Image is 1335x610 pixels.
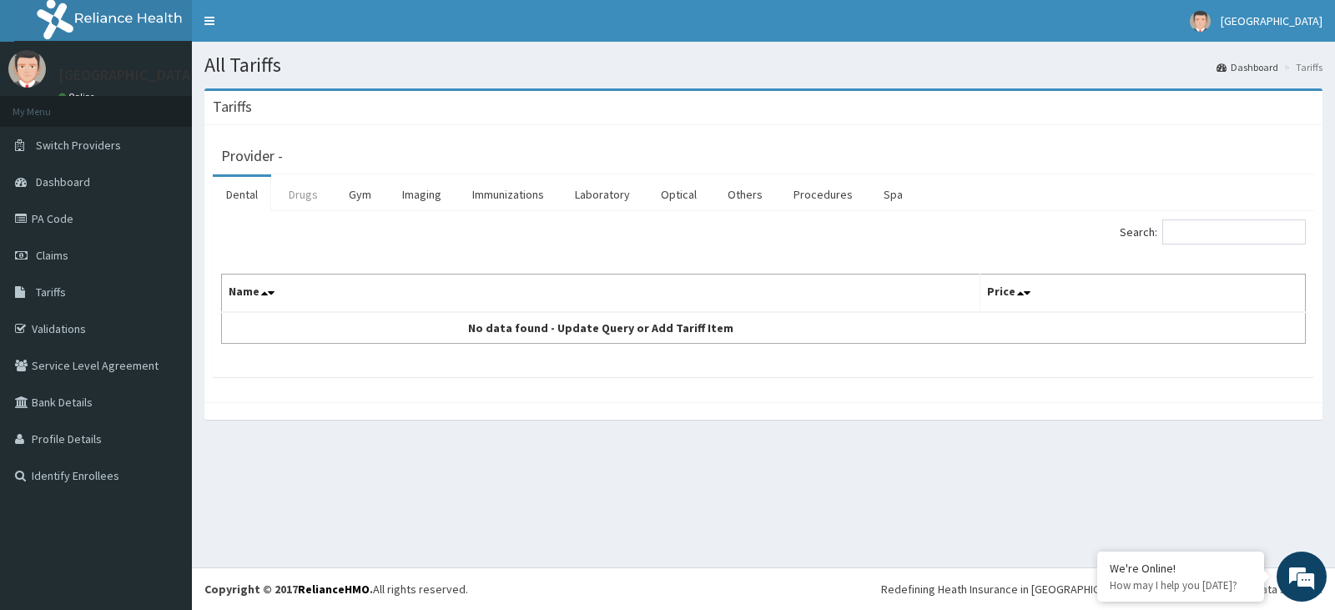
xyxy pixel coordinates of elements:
span: Dashboard [36,174,90,189]
a: RelianceHMO [298,582,370,597]
th: Name [222,275,980,313]
span: Tariffs [36,285,66,300]
label: Search: [1120,219,1306,245]
span: [GEOGRAPHIC_DATA] [1221,13,1322,28]
img: User Image [8,50,46,88]
strong: Copyright © 2017 . [204,582,373,597]
li: Tariffs [1280,60,1322,74]
a: Laboratory [562,177,643,212]
div: Redefining Heath Insurance in [GEOGRAPHIC_DATA] using Telemedicine and Data Science! [881,581,1322,597]
a: Gym [335,177,385,212]
span: Switch Providers [36,138,121,153]
a: Procedures [780,177,866,212]
a: Immunizations [459,177,557,212]
a: Spa [870,177,916,212]
img: User Image [1190,11,1211,32]
a: Optical [647,177,710,212]
a: Online [58,91,98,103]
input: Search: [1162,219,1306,245]
a: Dental [213,177,271,212]
a: Imaging [389,177,455,212]
td: No data found - Update Query or Add Tariff Item [222,312,980,344]
a: Others [714,177,776,212]
h1: All Tariffs [204,54,1322,76]
h3: Tariffs [213,99,252,114]
p: How may I help you today? [1110,578,1252,592]
div: We're Online! [1110,561,1252,576]
h3: Provider - [221,149,283,164]
th: Price [980,275,1306,313]
p: [GEOGRAPHIC_DATA] [58,68,196,83]
a: Dashboard [1217,60,1278,74]
span: Claims [36,248,68,263]
footer: All rights reserved. [192,567,1335,610]
a: Drugs [275,177,331,212]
